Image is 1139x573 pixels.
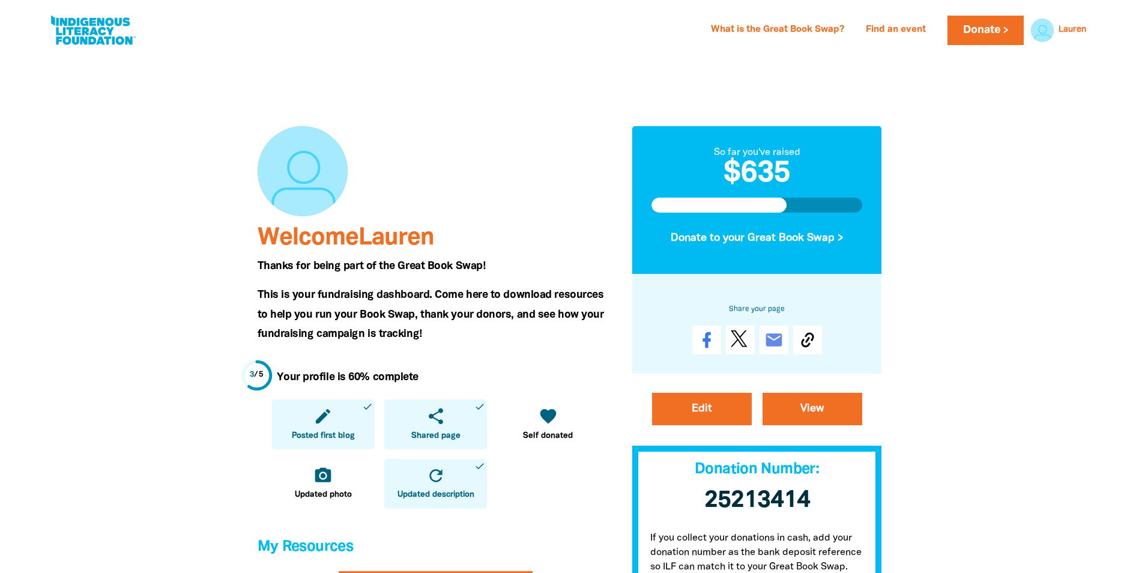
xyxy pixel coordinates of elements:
[651,303,863,316] h6: Share your page
[763,393,862,425] a: View
[250,371,255,378] span: 3
[947,16,1023,45] a: Donate
[704,490,810,512] span: 25213414
[474,461,485,471] i: done
[695,462,819,476] span: Donation Number:
[426,466,446,485] i: refresh
[539,407,558,426] i: favorite
[497,399,599,449] a: favoriteSelf donated
[704,20,851,40] a: What is the Great Book Swap?
[652,393,752,425] a: Edit
[277,372,418,382] strong: Your profile is 60% complete
[474,401,485,412] i: done
[272,399,375,449] a: editPosted first blogdone
[651,222,863,255] button: Donate to your Great Book Swap >
[258,261,486,271] span: Thanks for being part of the Great Book Swap!
[384,459,487,509] a: refreshUpdated descriptiondone
[250,369,264,381] div: / 5
[651,145,863,160] div: So far you've raised
[258,290,604,339] span: This is your fundraising dashboard. Come here to download resources to help you run your Book Swa...
[651,160,863,189] h2: $635
[426,407,446,426] i: share
[384,399,487,449] a: shareShared pagedone
[292,430,355,442] span: Posted first blog
[793,326,822,354] button: Copy Link
[764,330,784,350] i: email
[295,489,352,501] span: Updated photo
[258,540,354,554] span: My Resources
[726,326,755,354] a: Post
[859,20,933,40] a: Find an event
[1059,26,1086,34] a: Lauren
[411,430,461,442] span: Shared page
[313,407,333,426] i: edit
[258,227,434,249] span: Welcome Lauren
[313,466,333,485] i: camera_alt
[523,430,573,442] span: Self donated
[272,459,375,509] a: camera_altUpdated photo
[362,401,373,412] i: done
[760,326,788,354] a: email
[692,326,721,354] a: Share
[397,489,474,501] span: Updated description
